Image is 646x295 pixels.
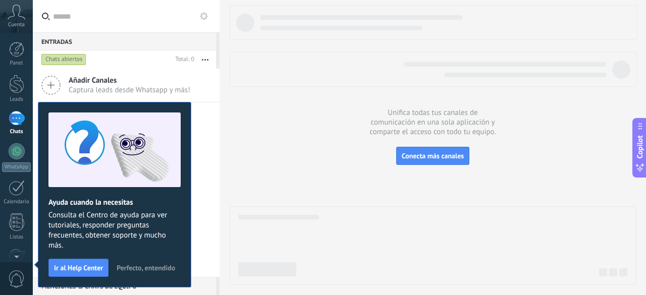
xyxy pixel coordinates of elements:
[48,210,181,251] span: Consulta el Centro de ayuda para ver tutoriales, responder preguntas frecuentes, obtener soporte ...
[48,198,181,207] h2: Ayuda cuando la necesitas
[2,234,31,241] div: Listas
[41,53,86,66] div: Chats abiertos
[396,147,469,165] button: Conecta más canales
[54,264,103,271] span: Ir al Help Center
[402,151,464,160] span: Conecta más canales
[2,96,31,103] div: Leads
[69,85,190,95] span: Captura leads desde Whatsapp y más!
[48,259,109,277] button: Ir al Help Center
[33,32,216,50] div: Entradas
[2,162,31,172] div: WhatsApp
[2,129,31,135] div: Chats
[635,135,645,158] span: Copilot
[2,199,31,205] div: Calendario
[69,76,190,85] span: Añadir Canales
[2,60,31,67] div: Panel
[8,22,25,28] span: Cuenta
[117,264,175,271] span: Perfecto, entendido
[172,54,194,65] div: Total: 0
[112,260,180,275] button: Perfecto, entendido
[194,50,216,69] button: Más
